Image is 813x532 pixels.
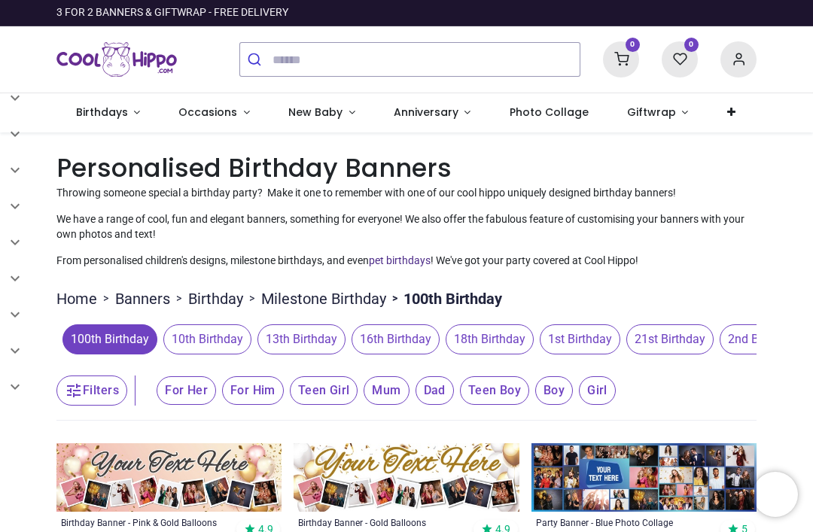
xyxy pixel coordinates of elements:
a: Giftwrap [607,93,708,132]
button: 18th Birthday [440,324,534,354]
span: 10th Birthday [163,324,251,354]
button: 16th Birthday [346,324,440,354]
span: 13th Birthday [257,324,346,354]
a: 0 [662,53,698,65]
span: Anniversary [394,105,458,120]
a: pet birthdays [369,254,431,266]
div: 3 FOR 2 BANNERS & GIFTWRAP - FREE DELIVERY [56,5,288,20]
span: 18th Birthday [446,324,534,354]
span: Teen Girl [290,376,358,405]
span: 1st Birthday [540,324,620,354]
img: Cool Hippo [56,38,177,81]
a: Birthday Banner - Gold Balloons [298,516,471,528]
span: For Her [157,376,216,405]
a: Party Banner - Blue Photo Collage [536,516,709,528]
span: Boy [535,376,573,405]
span: Giftwrap [627,105,676,120]
button: Filters [56,375,127,406]
a: 0 [603,53,639,65]
span: > [170,291,188,306]
a: Milestone Birthday [261,288,386,309]
img: Personalised Happy Birthday Banner - Pink & Gold Balloons - 9 Photo Upload [56,443,282,511]
span: 2nd Birthday [720,324,804,354]
a: New Baby [269,93,375,132]
button: 2nd Birthday [714,324,804,354]
span: 16th Birthday [352,324,440,354]
a: Anniversary [374,93,490,132]
span: Photo Collage [510,105,589,120]
button: 100th Birthday [56,324,157,354]
span: Mum [364,376,409,405]
span: > [243,291,261,306]
button: 10th Birthday [157,324,251,354]
button: 1st Birthday [534,324,620,354]
sup: 0 [626,38,640,52]
iframe: Brevo live chat [753,472,798,517]
span: Dad [416,376,454,405]
span: 100th Birthday [62,324,157,354]
a: Birthday Banner - Pink & Gold Balloons [61,516,234,528]
button: Submit [240,43,273,76]
p: Throwing someone special a birthday party? Make it one to remember with one of our cool hippo uni... [56,186,757,201]
img: Personalised Party Banner - Blue Photo Collage - Custom Text & 30 Photo Upload [531,443,757,511]
span: 21st Birthday [626,324,714,354]
a: Birthday [188,288,243,309]
img: Personalised Happy Birthday Banner - Gold Balloons - 9 Photo Upload [294,443,519,511]
span: Occasions [178,105,237,120]
span: Birthdays [76,105,128,120]
span: Teen Boy [460,376,529,405]
a: Occasions [160,93,269,132]
iframe: Customer reviews powered by Trustpilot [440,5,757,20]
a: Home [56,288,97,309]
span: > [97,291,115,306]
a: Banners [115,288,170,309]
button: 13th Birthday [251,324,346,354]
a: Birthdays [56,93,160,132]
sup: 0 [684,38,699,52]
span: Girl [579,376,616,405]
p: From personalised children's designs, milestone birthdays, and even ! We've got your party covere... [56,254,757,269]
span: New Baby [288,105,343,120]
li: 100th Birthday [386,288,502,309]
a: Logo of Cool Hippo [56,38,177,81]
button: 21st Birthday [620,324,714,354]
span: For Him [222,376,284,405]
h1: Personalised Birthday Banners [56,150,757,186]
span: > [386,291,403,306]
p: We have a range of cool, fun and elegant banners, something for everyone! We also offer the fabul... [56,212,757,242]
